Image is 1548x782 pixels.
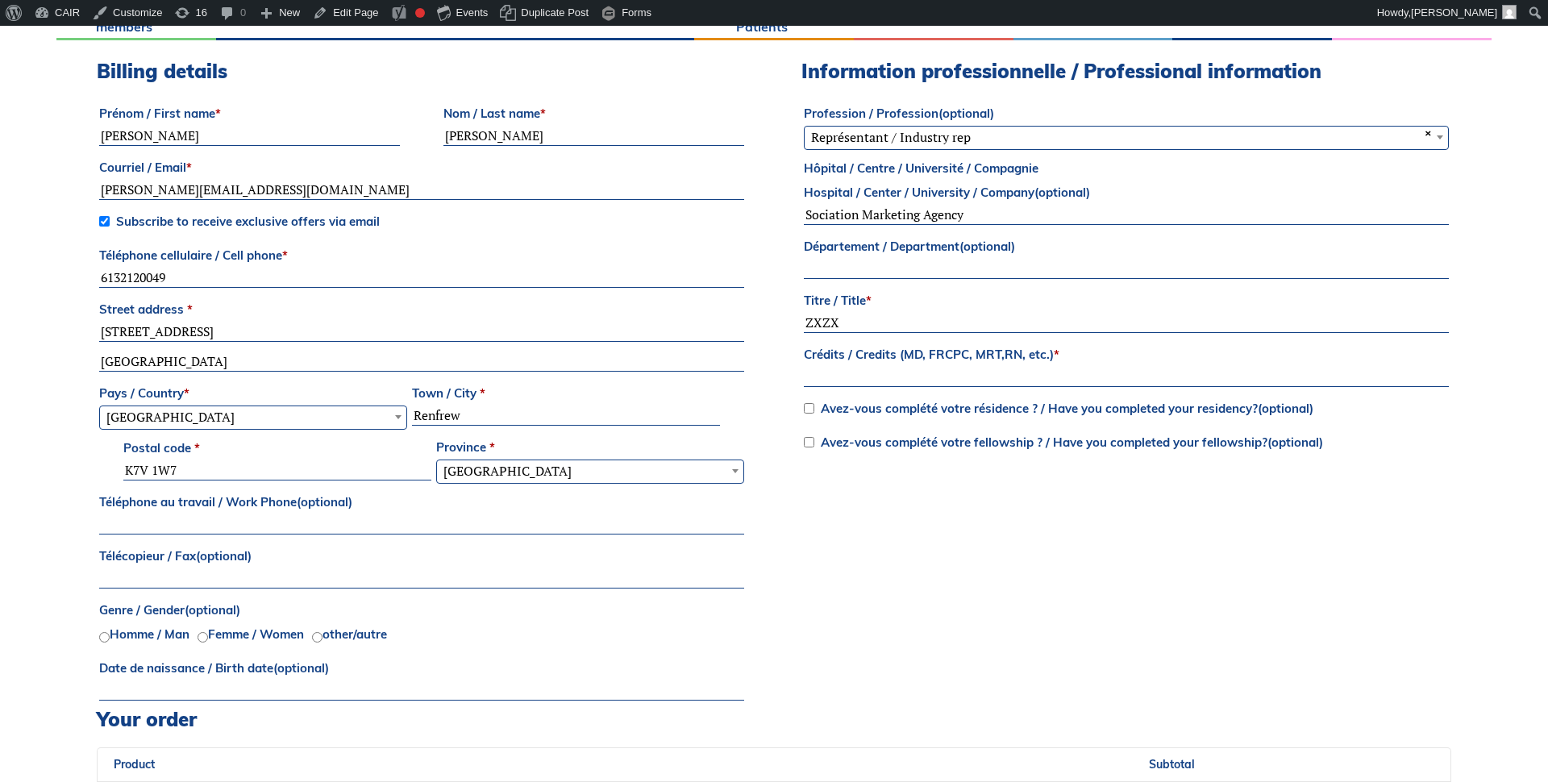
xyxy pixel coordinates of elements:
[99,598,744,622] label: Genre / Gender
[123,436,431,460] label: Postal code
[99,352,744,372] input: Apartment, suite, unit, etc. (optional)
[99,297,744,322] label: Street address
[297,494,352,510] span: (optional)
[1258,401,1313,416] span: (optional)
[1267,435,1323,450] span: (optional)
[273,660,329,676] span: (optional)
[436,460,744,484] span: Province / State
[540,106,546,121] abbr: required
[98,748,1133,781] th: Product
[1425,127,1432,139] span: ×
[99,216,110,227] input: Subscribe to receive exclusive offers via email
[99,243,744,268] label: Téléphone cellulaire / Cell phone
[99,102,400,126] label: Prénom / First name
[437,460,743,481] span: Ontario
[412,381,720,406] label: Town / City
[99,406,407,430] span: Pays / Country
[480,385,485,401] abbr: required
[805,127,1448,148] span: Représentant / Industry rep
[415,8,425,18] div: Focus keyphrase not set
[804,401,1313,416] label: Avez-vous complété votre résidence ? / Have you completed your residency?
[436,435,744,460] label: Province
[804,156,1449,205] label: Hôpital / Centre / Université / Compagnie Hospital / Center / University / Company
[1054,347,1059,362] abbr: required
[99,156,744,180] label: Courriel / Email
[282,247,288,263] abbr: required
[938,106,994,121] span: (optional)
[322,626,387,642] label: other/autre
[804,437,814,447] input: Avez-vous complété votre fellowship ? / Have you completed your fellowship?(optional)
[804,343,1449,367] label: Crédits / Credits (MD, FRCPC, MRT,RN, etc.)
[99,381,407,406] label: Pays / Country
[97,60,747,83] h3: Billing details
[194,440,200,455] abbr: required
[116,214,380,229] span: Subscribe to receive exclusive offers via email
[100,406,406,427] span: Canada
[1034,185,1090,200] span: (optional)
[196,548,252,564] span: (optional)
[99,656,744,680] label: Date de naissance / Birth date
[804,289,1449,313] label: Titre / Title
[801,60,1451,83] h3: Information professionnelle / Professional information
[489,439,495,455] abbr: required
[804,126,1449,150] span: Représentant / Industry rep
[99,322,744,342] input: House number and street name
[1133,748,1450,781] th: Subtotal
[804,403,814,414] input: Avez-vous complété votre résidence ? / Have you completed your residency?(optional)
[804,235,1449,259] label: Département / Department
[184,385,189,401] abbr: required
[99,490,744,514] label: Téléphone au travail / Work Phone
[185,602,240,618] span: (optional)
[208,626,304,642] label: Femme / Women
[1411,6,1497,19] span: [PERSON_NAME]
[99,544,744,568] label: Télécopieur / Fax
[804,435,1323,450] label: Avez-vous complété votre fellowship ? / Have you completed your fellowship?
[443,102,744,126] label: Nom / Last name
[215,106,221,121] abbr: required
[97,708,1451,731] h3: Your order
[187,302,193,317] abbr: required
[110,626,189,642] label: Homme / Man
[804,102,1449,126] label: Profession / Profession
[959,239,1015,254] span: (optional)
[866,293,872,308] abbr: required
[186,160,192,175] abbr: required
